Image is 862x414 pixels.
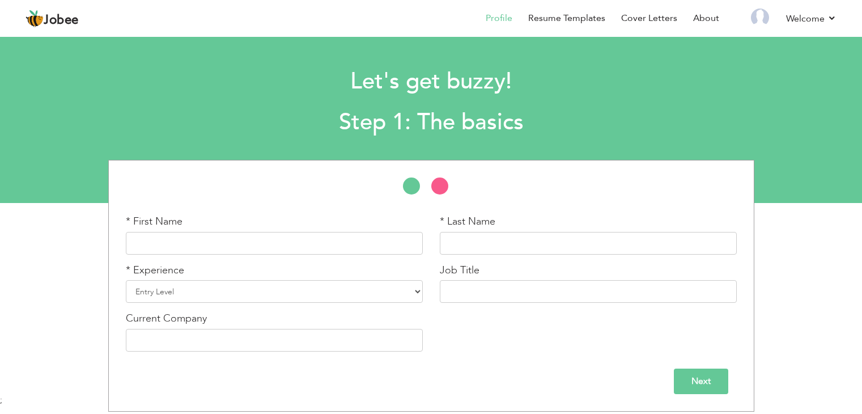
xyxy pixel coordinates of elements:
label: * Experience [126,263,184,278]
input: Next [674,369,728,394]
label: Job Title [440,263,479,278]
label: * First Name [126,214,182,229]
a: Resume Templates [528,12,605,25]
h2: Step 1: The basics [116,108,746,137]
a: Profile [486,12,512,25]
img: jobee.io [26,10,44,28]
a: Jobee [26,10,79,28]
img: Profile Img [751,9,769,27]
span: Jobee [44,14,79,27]
label: Current Company [126,311,207,326]
a: About [693,12,719,25]
h1: Let's get buzzy! [116,67,746,96]
a: Welcome [786,12,836,26]
a: Cover Letters [621,12,677,25]
label: * Last Name [440,214,495,229]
